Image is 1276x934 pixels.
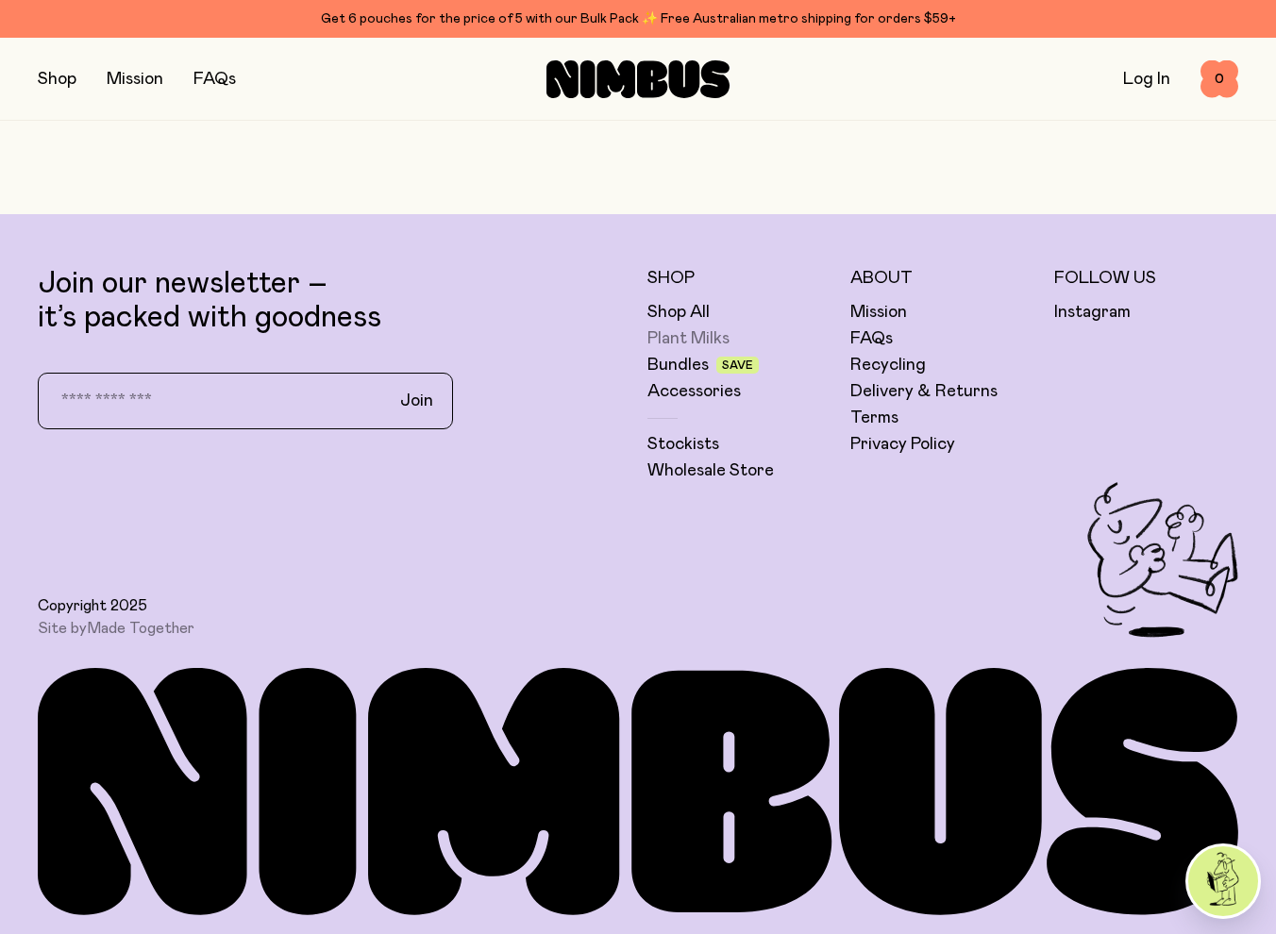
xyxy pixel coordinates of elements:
a: FAQs [850,327,893,350]
h5: Follow Us [1054,267,1238,290]
h5: About [850,267,1034,290]
a: Delivery & Returns [850,380,998,403]
span: Join [400,390,433,412]
a: Stockists [647,433,719,456]
a: Terms [850,407,898,429]
a: Plant Milks [647,327,730,350]
a: Recycling [850,354,926,376]
a: Log In [1123,71,1170,88]
span: Copyright 2025 [38,596,147,615]
a: Mission [850,301,907,324]
button: 0 [1200,60,1238,98]
h5: Shop [647,267,831,290]
a: FAQs [193,71,236,88]
a: Accessories [647,380,741,403]
span: Save [722,359,753,371]
button: Join [385,381,448,421]
a: Shop All [647,301,710,324]
a: Privacy Policy [850,433,955,456]
a: Bundles [647,354,709,376]
div: Get 6 pouches for the price of 5 with our Bulk Pack ✨ Free Australian metro shipping for orders $59+ [38,8,1238,30]
a: Made Together [87,621,194,636]
a: Instagram [1054,301,1131,324]
a: Wholesale Store [647,459,774,482]
p: Join our newsletter – it’s packed with goodness [38,267,629,335]
img: agent [1188,846,1258,916]
span: Site by [38,619,194,638]
a: Mission [107,71,163,88]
